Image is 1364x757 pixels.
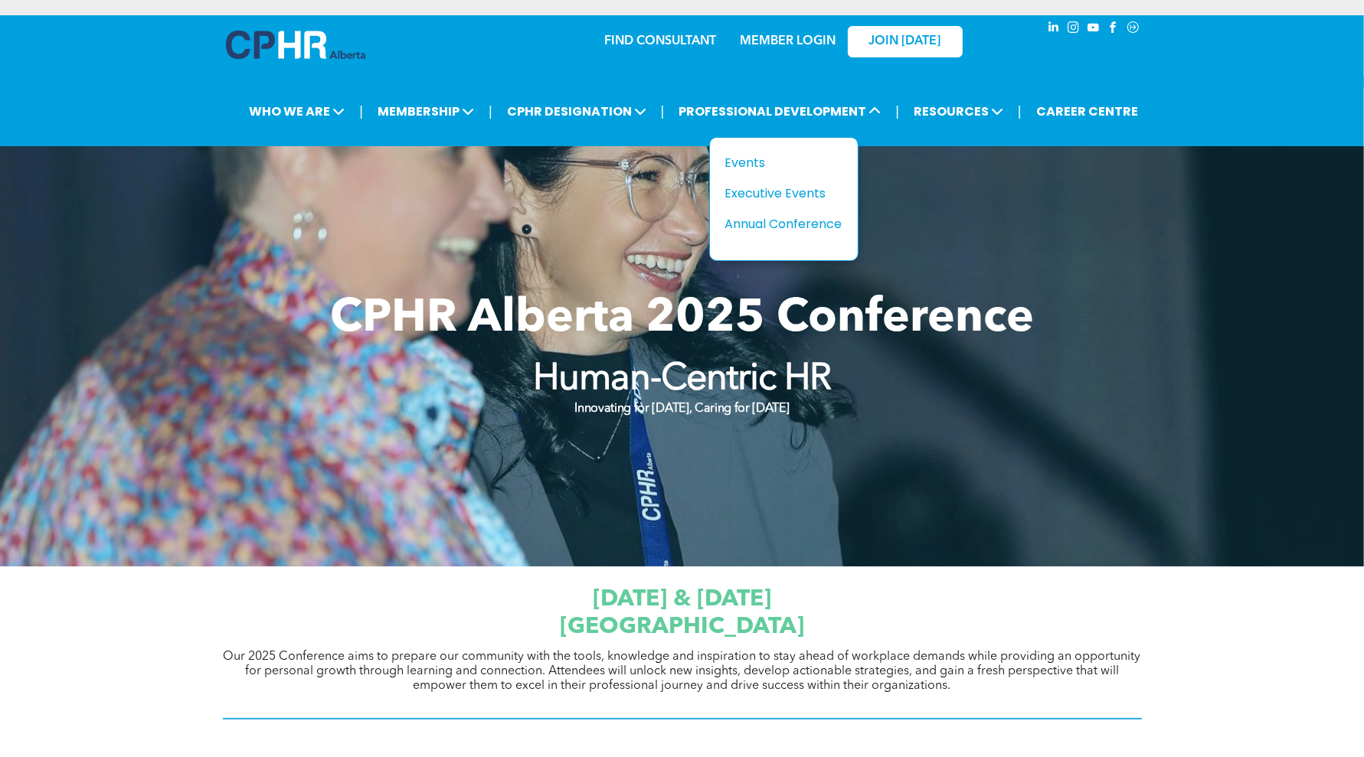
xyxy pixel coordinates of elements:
li: | [359,96,363,127]
img: A blue and white logo for cp alberta [226,31,365,59]
a: MEMBER LOGIN [740,35,836,47]
a: CAREER CENTRE [1032,97,1143,126]
a: facebook [1105,19,1122,40]
a: youtube [1085,19,1102,40]
div: Events [725,153,831,172]
div: Annual Conference [725,214,831,233]
span: CPHR Alberta 2025 Conference [330,296,1034,342]
li: | [895,96,899,127]
span: JOIN [DATE] [869,34,941,49]
a: Events [725,153,842,172]
li: | [489,96,492,127]
a: Annual Conference [725,214,842,233]
a: Social network [1125,19,1142,40]
span: RESOURCES [909,97,1008,126]
span: [GEOGRAPHIC_DATA] [560,615,804,638]
a: JOIN [DATE] [848,26,963,57]
span: MEMBERSHIP [373,97,479,126]
strong: Human-Centric HR [533,361,832,398]
span: PROFESSIONAL DEVELOPMENT [674,97,885,126]
span: WHO WE ARE [244,97,349,126]
a: instagram [1065,19,1082,40]
li: | [661,96,665,127]
a: Executive Events [725,184,842,203]
div: Executive Events [725,184,831,203]
li: | [1018,96,1022,127]
strong: Innovating for [DATE], Caring for [DATE] [574,403,789,415]
span: CPHR DESIGNATION [502,97,651,126]
span: Our 2025 Conference aims to prepare our community with the tools, knowledge and inspiration to st... [224,651,1141,692]
span: [DATE] & [DATE] [593,588,771,611]
a: linkedin [1045,19,1062,40]
a: FIND CONSULTANT [605,35,717,47]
